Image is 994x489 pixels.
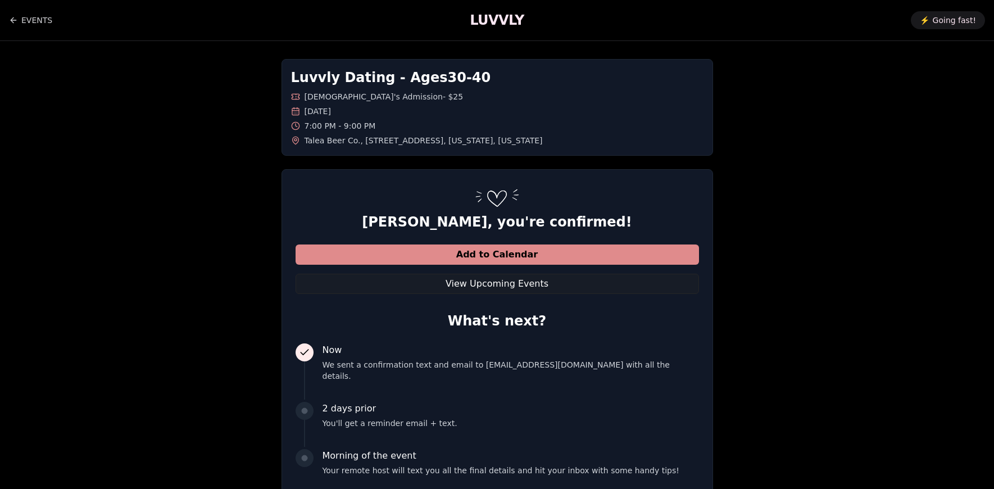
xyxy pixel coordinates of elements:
[305,106,331,117] span: [DATE]
[323,402,457,415] h3: 2 days prior
[323,359,699,382] p: We sent a confirmation text and email to [EMAIL_ADDRESS][DOMAIN_NAME] with all the details.
[323,418,457,429] p: You'll get a reminder email + text.
[323,343,699,357] h3: Now
[469,183,525,213] img: Confirmation Step
[470,11,524,29] a: LUVVLY
[323,465,679,476] p: Your remote host will text you all the final details and hit your inbox with some handy tips!
[933,15,976,26] span: Going fast!
[9,9,52,31] a: Back to events
[296,274,699,294] button: View Upcoming Events
[305,91,464,102] span: [DEMOGRAPHIC_DATA]'s Admission - $25
[296,307,699,330] h2: What's next?
[323,449,679,463] h3: Morning of the event
[920,15,929,26] span: ⚡️
[296,213,699,231] h2: [PERSON_NAME] , you're confirmed!
[305,120,376,132] span: 7:00 PM - 9:00 PM
[291,69,703,87] h1: Luvvly Dating - Ages 30 - 40
[296,244,699,265] button: Add to Calendar
[305,135,543,146] span: Talea Beer Co. , [STREET_ADDRESS] , [US_STATE] , [US_STATE]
